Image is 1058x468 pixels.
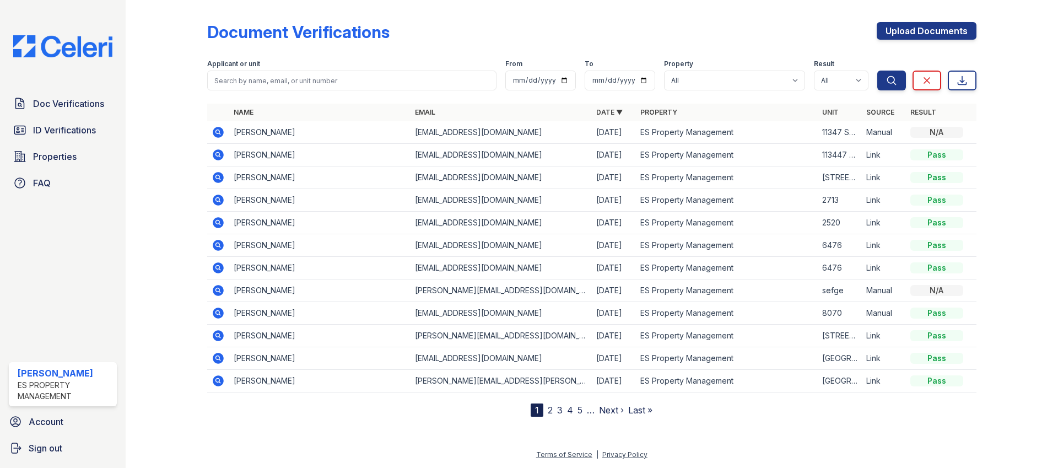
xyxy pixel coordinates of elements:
td: [PERSON_NAME] [229,347,411,370]
div: | [596,450,598,459]
td: ES Property Management [636,325,817,347]
a: Result [910,108,936,116]
div: [PERSON_NAME] [18,367,112,380]
a: Date ▼ [596,108,623,116]
td: [EMAIL_ADDRESS][DOMAIN_NAME] [411,166,592,189]
td: sefge [818,279,862,302]
td: 11347 Sweetleaf [818,121,862,144]
img: CE_Logo_Blue-a8612792a0a2168367f1c8372b55b34899dd931a85d93a1a3d3e32e68fde9ad4.png [4,35,121,57]
td: Link [862,212,906,234]
span: Properties [33,150,77,163]
td: ES Property Management [636,189,817,212]
a: Last » [628,405,652,416]
td: [DATE] [592,166,636,189]
td: Link [862,257,906,279]
td: [DATE] [592,144,636,166]
td: Manual [862,279,906,302]
td: Link [862,234,906,257]
a: 5 [577,405,582,416]
td: [PERSON_NAME] [229,189,411,212]
a: Sign out [4,437,121,459]
td: [DATE] [592,370,636,392]
td: ES Property Management [636,212,817,234]
td: [PERSON_NAME] [229,121,411,144]
td: [DATE] [592,302,636,325]
td: [DATE] [592,121,636,144]
a: Name [234,108,253,116]
a: Account [4,411,121,433]
div: N/A [910,285,963,296]
td: ES Property Management [636,166,817,189]
div: Pass [910,308,963,319]
a: Email [415,108,435,116]
div: N/A [910,127,963,138]
td: [PERSON_NAME] [229,370,411,392]
td: [DATE] [592,257,636,279]
td: [EMAIL_ADDRESS][DOMAIN_NAME] [411,347,592,370]
a: Upload Documents [877,22,976,40]
td: 113447 Sweetleaf dr [818,144,862,166]
td: 6476 [818,257,862,279]
a: 2 [548,405,553,416]
div: Pass [910,375,963,386]
a: Doc Verifications [9,93,117,115]
td: [STREET_ADDRESS] [818,325,862,347]
td: [PERSON_NAME] [229,144,411,166]
a: 4 [567,405,573,416]
label: Applicant or unit [207,60,260,68]
td: ES Property Management [636,144,817,166]
a: 3 [557,405,563,416]
td: ES Property Management [636,279,817,302]
div: 1 [531,404,543,417]
td: Link [862,370,906,392]
td: [EMAIL_ADDRESS][DOMAIN_NAME] [411,189,592,212]
td: [EMAIL_ADDRESS][DOMAIN_NAME] [411,234,592,257]
td: ES Property Management [636,347,817,370]
td: 2713 [818,189,862,212]
div: Pass [910,262,963,273]
td: ES Property Management [636,370,817,392]
td: ES Property Management [636,257,817,279]
td: [STREET_ADDRESS] [818,166,862,189]
td: Link [862,347,906,370]
td: [PERSON_NAME] [229,325,411,347]
td: [PERSON_NAME][EMAIL_ADDRESS][DOMAIN_NAME] [411,279,592,302]
label: Property [664,60,693,68]
td: [DATE] [592,212,636,234]
td: Manual [862,302,906,325]
td: [DATE] [592,347,636,370]
td: [PERSON_NAME][EMAIL_ADDRESS][PERSON_NAME][PERSON_NAME][DOMAIN_NAME] [411,370,592,392]
td: 8070 [818,302,862,325]
td: 2520 [818,212,862,234]
td: [PERSON_NAME] [229,166,411,189]
a: Privacy Policy [602,450,647,459]
td: [PERSON_NAME] [229,279,411,302]
td: Link [862,144,906,166]
td: ES Property Management [636,121,817,144]
input: Search by name, email, or unit number [207,71,496,90]
a: Properties [9,146,117,168]
span: Doc Verifications [33,97,104,110]
div: Pass [910,172,963,183]
td: [DATE] [592,279,636,302]
a: FAQ [9,172,117,194]
td: ES Property Management [636,234,817,257]
td: [DATE] [592,325,636,347]
td: ES Property Management [636,302,817,325]
td: Link [862,325,906,347]
td: Link [862,189,906,212]
a: Source [866,108,894,116]
span: … [587,404,595,417]
td: [EMAIL_ADDRESS][DOMAIN_NAME] [411,121,592,144]
td: [PERSON_NAME] [229,302,411,325]
td: [DATE] [592,189,636,212]
td: Link [862,166,906,189]
a: Unit [822,108,839,116]
td: [PERSON_NAME] [229,212,411,234]
div: Pass [910,195,963,206]
td: [GEOGRAPHIC_DATA] [818,370,862,392]
a: Terms of Service [536,450,592,459]
td: [PERSON_NAME] [229,257,411,279]
div: ES Property Management [18,380,112,402]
